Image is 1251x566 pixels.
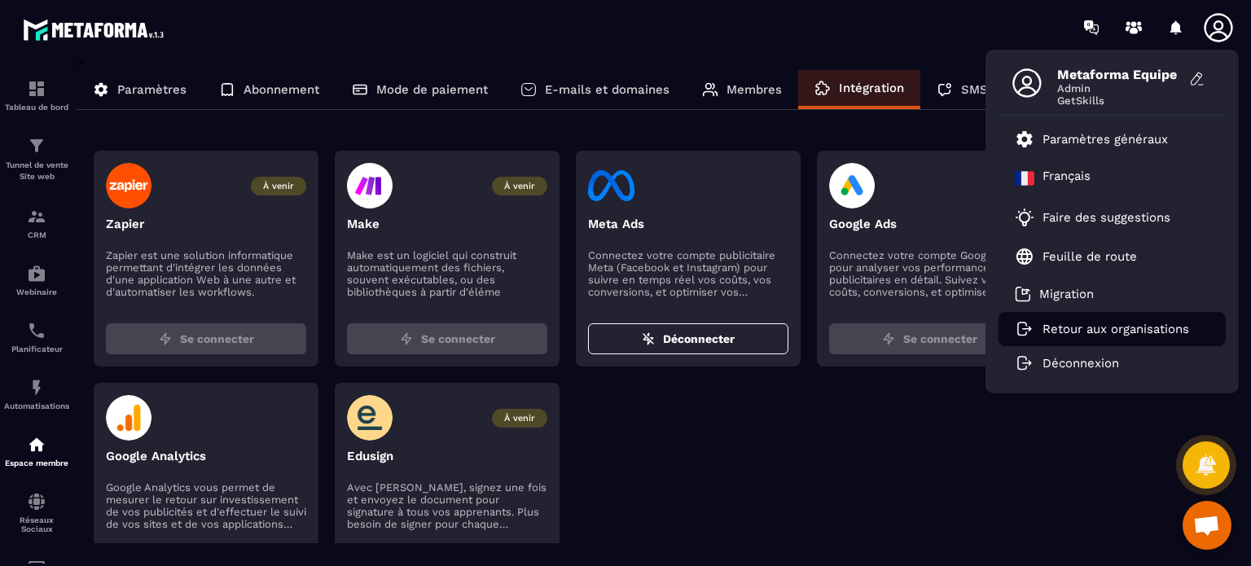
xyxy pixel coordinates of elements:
img: logo [23,15,169,45]
a: Faire des suggestions [1015,208,1189,227]
p: Zapier est une solution informatique permettant d'intégrer les données d'une application Web à un... [106,249,306,298]
p: Webinaire [4,287,69,296]
span: Admin [1057,82,1179,94]
p: Tableau de bord [4,103,69,112]
p: Migration [1039,287,1094,301]
a: schedulerschedulerPlanificateur [4,309,69,366]
a: Paramètres généraux [1015,129,1168,149]
p: E-mails et domaines [545,82,669,97]
img: zap-off.84e09383.svg [642,332,655,345]
a: automationsautomationsAutomatisations [4,366,69,423]
a: formationformationCRM [4,195,69,252]
a: formationformationTunnel de vente Site web [4,124,69,195]
button: Déconnecter [588,323,788,354]
img: formation [27,79,46,99]
img: zap.8ac5aa27.svg [159,332,172,345]
p: Connectez votre compte publicitaire Meta (Facebook et Instagram) pour suivre en temps réel vos co... [588,249,788,298]
p: Feuille de route [1042,249,1137,264]
a: Retour aux organisations [1015,322,1189,336]
span: Se connecter [903,331,977,347]
p: Mode de paiement [376,82,488,97]
a: automationsautomationsEspace membre [4,423,69,480]
a: Migration [1015,286,1094,302]
img: facebook-logo.eb727249.svg [588,163,634,208]
p: Abonnement [244,82,319,97]
a: social-networksocial-networkRéseaux Sociaux [4,480,69,546]
p: Zapier [106,217,306,231]
a: Feuille de route [1015,247,1137,266]
p: Tunnel de vente Site web [4,160,69,182]
button: Se connecter [106,323,306,354]
p: Automatisations [4,401,69,410]
span: À venir [492,409,547,428]
p: Paramètres généraux [1042,132,1168,147]
span: Déconnecter [663,331,735,347]
p: Edusign [347,449,547,463]
img: formation [27,136,46,156]
button: Se connecter [829,323,1029,354]
span: À venir [492,177,547,195]
img: formation [27,207,46,226]
img: zap.8ac5aa27.svg [400,332,413,345]
p: Avec [PERSON_NAME], signez une fois et envoyez le document pour signature à tous vos apprenants. ... [347,481,547,530]
img: google-ads-logo.4cdbfafa.svg [829,163,876,208]
img: make-logo.47d65c36.svg [347,163,393,208]
p: Membres [726,82,782,97]
a: automationsautomationsWebinaire [4,252,69,309]
span: Se connecter [421,331,495,347]
p: Google Analytics [106,449,306,463]
p: Planificateur [4,344,69,353]
p: Déconnexion [1042,356,1119,371]
span: Se connecter [180,331,254,347]
span: À venir [251,177,306,195]
p: Intégration [839,81,904,95]
p: Google Ads [829,217,1029,231]
p: Paramètres [117,82,187,97]
p: Make [347,217,547,231]
p: Réseaux Sociaux [4,516,69,533]
p: Français [1042,169,1091,188]
img: google-analytics-logo.594682c4.svg [106,395,152,441]
button: Se connecter [347,323,547,354]
img: social-network [27,492,46,511]
img: zap.8ac5aa27.svg [882,332,895,345]
p: Meta Ads [588,217,788,231]
img: automations [27,435,46,454]
p: CRM [4,230,69,239]
div: Ouvrir le chat [1183,501,1231,550]
img: edusign-logo.5fe905fa.svg [347,395,393,441]
p: Make est un logiciel qui construit automatiquement des fichiers, souvent exécutables, ou des bibl... [347,249,547,298]
p: Retour aux organisations [1042,322,1189,336]
img: automations [27,264,46,283]
p: Faire des suggestions [1042,210,1170,225]
span: GetSkills [1057,94,1179,107]
img: scheduler [27,321,46,340]
img: automations [27,378,46,397]
p: Connectez votre compte Google Ads pour analyser vos performances publicitaires en détail. Suivez ... [829,249,1029,298]
img: zapier-logo.003d59f5.svg [106,163,152,208]
p: Espace membre [4,459,69,467]
span: Metaforma Equipe [1057,67,1179,82]
p: Google Analytics vous permet de mesurer le retour sur investissement de vos publicités et d'effec... [106,481,306,530]
a: formationformationTableau de bord [4,67,69,124]
p: SMS / Emails / Webinaires [961,82,1122,97]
